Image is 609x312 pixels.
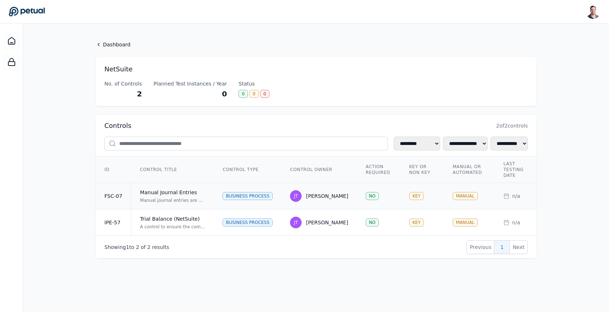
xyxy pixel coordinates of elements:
[104,121,131,131] h2: Controls
[249,90,259,98] div: 0
[453,192,478,200] div: MANUAL
[136,244,139,250] span: 2
[494,240,510,254] button: 1
[504,192,537,200] div: n/a
[306,219,348,226] div: [PERSON_NAME]
[366,219,379,226] div: NO
[294,220,298,225] span: JT
[154,80,227,87] div: Planned Test Instances / Year
[104,64,528,74] h1: NetSuite
[147,244,150,250] span: 2
[140,197,205,203] div: Manual journal entries are prepared in NetSuite with supporting documentation including transacti...
[366,192,379,200] div: NO
[467,240,494,254] button: Previous
[504,219,537,226] div: n/a
[260,90,270,98] div: 0
[140,215,205,222] div: Trial Balance (NetSuite)
[3,32,20,50] a: Dashboard
[496,122,528,129] span: 2 of 2 controls
[306,192,348,200] div: [PERSON_NAME]
[467,240,528,254] nav: Pagination
[126,244,129,250] span: 1
[239,80,269,87] div: Status
[401,157,444,183] th: Key or Non Key
[96,183,131,209] td: FSC-07
[409,219,424,226] div: KEY
[586,4,600,19] img: Snir Kodesh
[104,89,142,99] div: 2
[104,167,109,172] span: ID
[281,157,357,183] th: Control Owner
[154,89,227,99] div: 0
[96,209,131,236] td: IPE-57
[453,219,478,226] div: MANUAL
[294,193,298,199] span: JT
[104,244,169,251] p: Showing to of results
[140,167,177,172] span: Control Title
[509,240,528,254] button: Next
[444,157,495,183] th: Manual or Automated
[96,41,536,48] a: Dashboard
[3,53,20,71] a: SOC
[214,157,281,183] th: Control Type
[495,157,546,183] th: Last Testing Date
[104,80,142,87] div: No. of Controls
[409,192,424,200] div: KEY
[239,90,248,98] div: 0
[223,219,273,226] div: Business Process
[223,192,273,200] div: Business Process
[357,157,401,183] th: Action Required
[9,7,45,17] a: Go to Dashboard
[140,224,205,230] div: A control to ensure the completeness and accuracy of the Trial Balance report generated from NetS...
[140,189,205,196] div: Manual Journal Entries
